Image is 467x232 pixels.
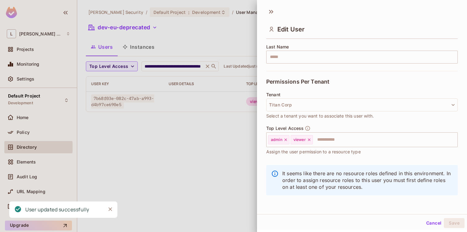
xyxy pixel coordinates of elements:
span: Last Name [266,44,289,49]
span: viewer [293,137,306,142]
span: Top Level Access [266,126,304,131]
button: Save [444,218,465,228]
button: Cancel [424,218,444,228]
p: It seems like there are no resource roles defined in this environment. In order to assign resourc... [282,170,453,190]
div: admin [268,135,289,144]
div: viewer [291,135,313,144]
span: admin [271,137,282,142]
button: Open [454,139,456,140]
button: Titan Corp [266,98,458,111]
span: Permissions Per Tenant [266,79,329,85]
button: Close [106,205,115,214]
span: Edit User [277,26,305,33]
span: Select a tenant you want to associate this user with. [266,113,374,119]
span: Tenant [266,92,280,97]
div: User updated successfully [25,206,89,213]
span: Assign the user permission to a resource type [266,148,361,155]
